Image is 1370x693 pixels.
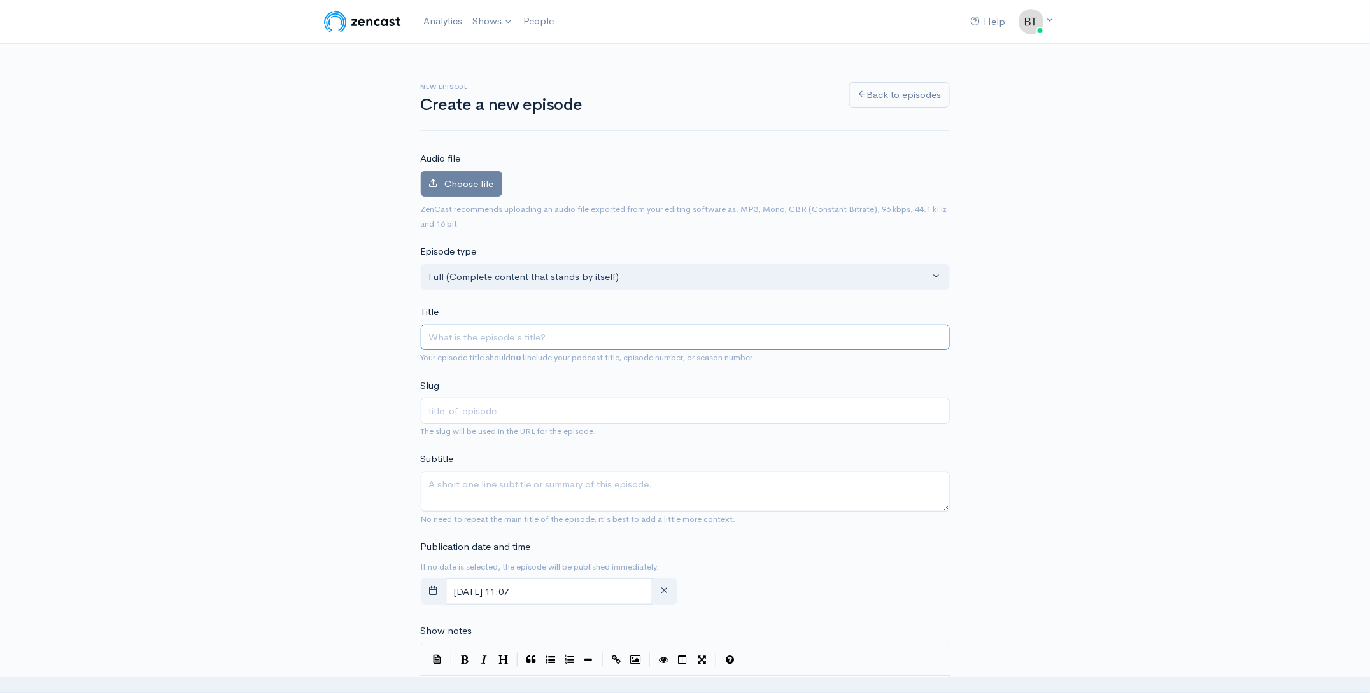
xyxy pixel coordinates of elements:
small: Your episode title should include your podcast title, episode number, or season number. [421,352,756,363]
label: Show notes [421,624,472,638]
a: People [518,8,559,35]
i: | [602,653,604,668]
label: Title [421,305,439,319]
button: Toggle Side by Side [674,650,693,669]
button: Insert Horizontal Line [579,650,598,669]
a: Help [966,8,1011,36]
button: Markdown Guide [721,650,740,669]
i: | [517,653,518,668]
label: Audio file [421,151,461,166]
strong: not [511,352,526,363]
img: ZenCast Logo [322,9,403,34]
button: Italic [475,650,494,669]
i: | [451,653,452,668]
small: The slug will be used in the URL for the episode. [421,426,597,437]
label: Slug [421,379,440,393]
button: Generic List [541,650,560,669]
button: Insert Image [626,650,646,669]
h1: Create a new episode [421,96,834,115]
i: | [716,653,717,668]
small: ZenCast recommends uploading an audio file exported from your editing software as: MP3, Mono, CBR... [421,204,947,229]
button: Numbered List [560,650,579,669]
button: Toggle Fullscreen [693,650,712,669]
a: Shows [467,8,518,36]
img: ... [1019,9,1044,34]
label: Episode type [421,244,477,259]
a: Analytics [418,8,467,35]
button: toggle [421,578,447,605]
div: Full (Complete content that stands by itself) [429,270,930,284]
button: Insert Show Notes Template [428,649,447,668]
h6: New episode [421,83,834,90]
button: clear [651,578,677,605]
label: Subtitle [421,452,454,466]
button: Toggle Preview [654,650,674,669]
label: Publication date and time [421,540,531,554]
button: Quote [522,650,541,669]
input: What is the episode's title? [421,325,950,351]
button: Bold [456,650,475,669]
i: | [649,653,651,668]
button: Create Link [607,650,626,669]
button: Heading [494,650,513,669]
small: No need to repeat the main title of the episode, it's best to add a little more context. [421,514,736,524]
a: Back to episodes [849,82,950,108]
span: Choose file [445,178,494,190]
small: If no date is selected, the episode will be published immediately. [421,561,660,572]
button: Full (Complete content that stands by itself) [421,264,950,290]
input: title-of-episode [421,398,950,424]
